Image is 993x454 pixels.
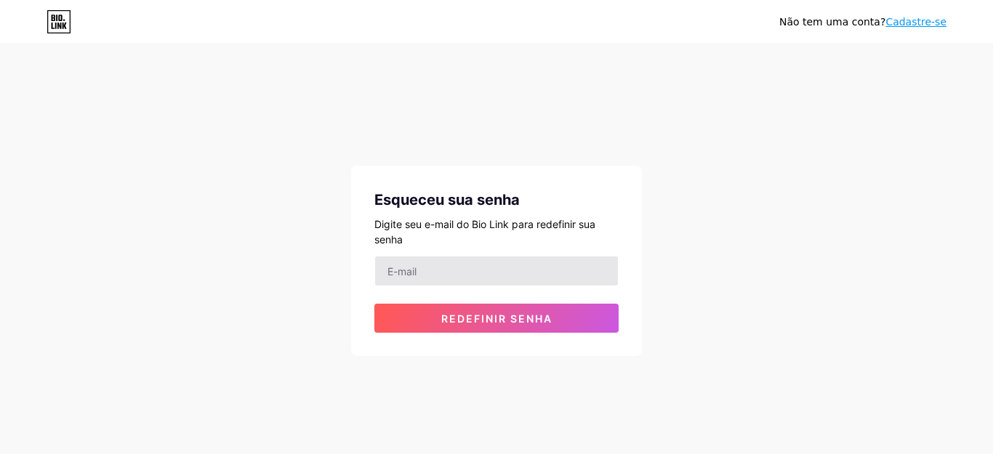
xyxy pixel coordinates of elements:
a: Cadastre-se [885,16,946,28]
font: Redefinir senha [441,312,552,325]
font: Digite seu e-mail do Bio Link para redefinir sua senha [374,218,595,246]
button: Redefinir senha [374,304,619,333]
font: Esqueceu sua senha [374,191,520,208]
font: Não tem uma conta? [779,16,885,28]
input: E-mail [375,256,618,285]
